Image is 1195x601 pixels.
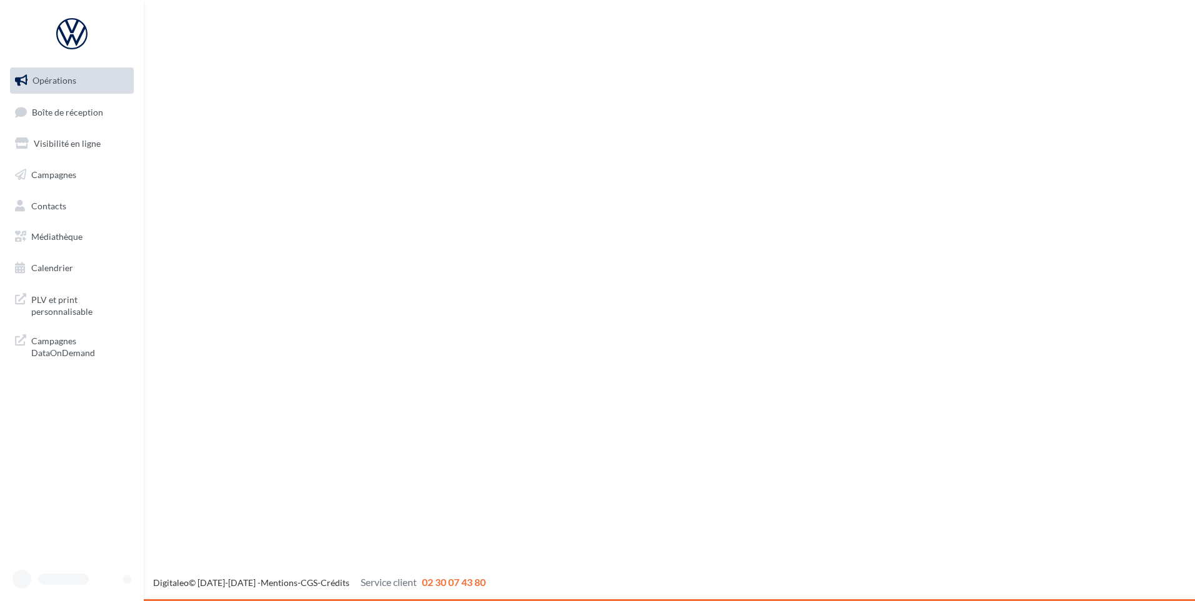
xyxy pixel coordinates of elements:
a: Crédits [321,577,349,588]
a: Opérations [7,67,136,94]
span: © [DATE]-[DATE] - - - [153,577,486,588]
a: CGS [301,577,317,588]
span: Service client [361,576,417,588]
span: Visibilité en ligne [34,138,101,149]
a: Digitaleo [153,577,189,588]
span: PLV et print personnalisable [31,291,129,318]
span: Boîte de réception [32,106,103,117]
a: Calendrier [7,255,136,281]
a: PLV et print personnalisable [7,286,136,323]
a: Contacts [7,193,136,219]
a: Boîte de réception [7,99,136,126]
span: Calendrier [31,262,73,273]
a: Mentions [261,577,297,588]
a: Campagnes DataOnDemand [7,327,136,364]
span: Opérations [32,75,76,86]
span: Campagnes DataOnDemand [31,332,129,359]
a: Médiathèque [7,224,136,250]
a: Visibilité en ligne [7,131,136,157]
span: Contacts [31,200,66,211]
a: Campagnes [7,162,136,188]
span: 02 30 07 43 80 [422,576,486,588]
span: Médiathèque [31,231,82,242]
span: Campagnes [31,169,76,180]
